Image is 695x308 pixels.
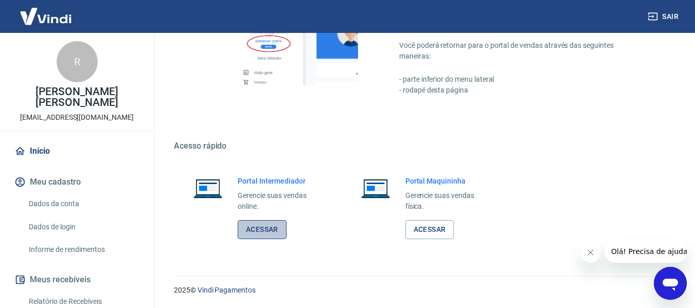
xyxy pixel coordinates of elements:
[25,239,141,260] a: Informe de rendimentos
[405,220,454,239] a: Acessar
[605,240,687,263] iframe: Mensagem da empresa
[25,193,141,214] a: Dados da conta
[12,1,79,32] img: Vindi
[399,40,646,62] p: Você poderá retornar para o portal de vendas através das seguintes maneiras:
[399,74,646,85] p: - parte inferior do menu lateral
[12,140,141,162] a: Início
[12,268,141,291] button: Meus recebíveis
[238,176,323,186] h6: Portal Intermediador
[57,41,98,82] div: R
[646,7,683,26] button: Sair
[8,86,146,108] p: [PERSON_NAME] [PERSON_NAME]
[405,176,491,186] h6: Portal Maquininha
[25,216,141,238] a: Dados de login
[405,190,491,212] p: Gerencie suas vendas física.
[20,112,134,123] p: [EMAIL_ADDRESS][DOMAIN_NAME]
[12,171,141,193] button: Meu cadastro
[174,285,670,296] p: 2025 ©
[238,190,323,212] p: Gerencie suas vendas online.
[399,85,646,96] p: - rodapé desta página
[186,176,229,201] img: Imagem de um notebook aberto
[198,286,256,294] a: Vindi Pagamentos
[654,267,687,300] iframe: Botão para abrir a janela de mensagens
[238,220,287,239] a: Acessar
[174,141,670,151] h5: Acesso rápido
[6,7,86,15] span: Olá! Precisa de ajuda?
[580,242,601,263] iframe: Fechar mensagem
[354,176,397,201] img: Imagem de um notebook aberto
